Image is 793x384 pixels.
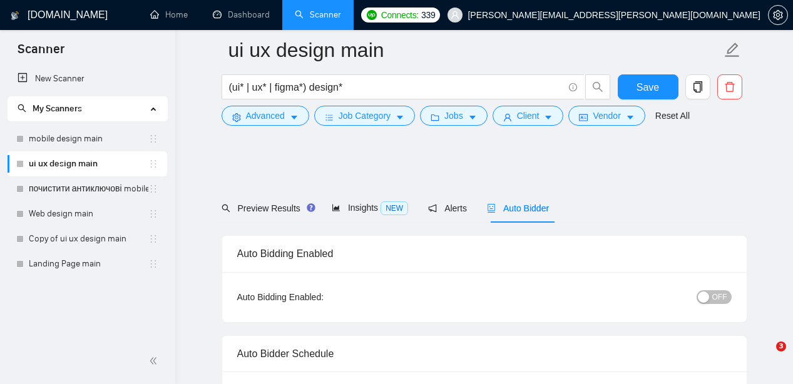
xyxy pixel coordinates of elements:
span: 3 [776,341,786,351]
input: Scanner name... [228,34,722,66]
span: holder [148,234,158,244]
span: Alerts [428,203,467,213]
span: copy [686,81,710,93]
span: Client [517,109,540,123]
span: caret-down [468,113,477,122]
div: Auto Bidding Enabled: [237,290,402,304]
a: почистити антиключові mobile design main [29,176,148,201]
button: folderJobscaret-down [420,106,488,126]
li: Copy of ui ux design main [8,226,167,251]
span: caret-down [544,113,553,122]
span: holder [148,259,158,269]
span: setting [769,10,787,20]
button: userClientcaret-down [493,106,564,126]
a: mobile design main [29,126,148,151]
span: holder [148,184,158,194]
button: Save [618,74,678,99]
button: setting [768,5,788,25]
span: bars [325,113,334,122]
li: Landing Page main [8,251,167,276]
button: idcardVendorcaret-down [568,106,645,126]
a: Reset All [655,109,690,123]
li: ui ux design main [8,151,167,176]
button: delete [717,74,742,99]
div: Auto Bidding Enabled [237,236,732,271]
span: folder [431,113,439,122]
span: My Scanners [33,103,82,114]
input: Search Freelance Jobs... [229,79,563,95]
a: searchScanner [295,9,341,20]
li: mobile design main [8,126,167,151]
span: search [586,81,610,93]
a: setting [768,10,788,20]
span: Jobs [444,109,463,123]
span: Insights [332,203,408,213]
img: logo [11,6,19,26]
button: copy [685,74,710,99]
button: search [585,74,610,99]
span: user [503,113,512,122]
img: upwork-logo.png [367,10,377,20]
span: NEW [381,201,408,215]
span: Preview Results [222,203,312,213]
div: Auto Bidder Schedule [237,336,732,371]
span: Advanced [246,109,285,123]
span: edit [724,42,740,58]
span: Connects: [381,8,419,22]
li: New Scanner [8,66,167,91]
span: Vendor [593,109,620,123]
a: homeHome [150,9,188,20]
span: idcard [579,113,588,122]
button: barsJob Categorycaret-down [314,106,415,126]
span: caret-down [626,113,635,122]
span: robot [487,204,496,213]
span: Auto Bidder [487,203,549,213]
span: Save [637,79,659,95]
span: search [222,204,230,213]
span: search [18,104,26,113]
li: Web design main [8,201,167,226]
span: caret-down [290,113,299,122]
span: setting [232,113,241,122]
span: Job Category [339,109,391,123]
span: double-left [149,355,161,367]
span: area-chart [332,203,340,212]
span: 339 [421,8,435,22]
a: New Scanner [18,66,157,91]
span: holder [148,209,158,219]
span: delete [718,81,742,93]
a: ui ux design main [29,151,148,176]
iframe: Intercom live chat [750,341,780,371]
span: holder [148,134,158,144]
span: Scanner [8,40,74,66]
span: OFF [712,290,727,304]
span: holder [148,159,158,169]
span: caret-down [396,113,404,122]
span: user [451,11,459,19]
span: info-circle [569,83,577,91]
li: почистити антиключові mobile design main [8,176,167,201]
a: Landing Page main [29,251,148,276]
a: Web design main [29,201,148,226]
button: settingAdvancedcaret-down [222,106,309,126]
a: Copy of ui ux design main [29,226,148,251]
div: Tooltip anchor [305,202,317,213]
span: notification [428,204,437,213]
a: dashboardDashboard [213,9,270,20]
span: My Scanners [18,103,82,114]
